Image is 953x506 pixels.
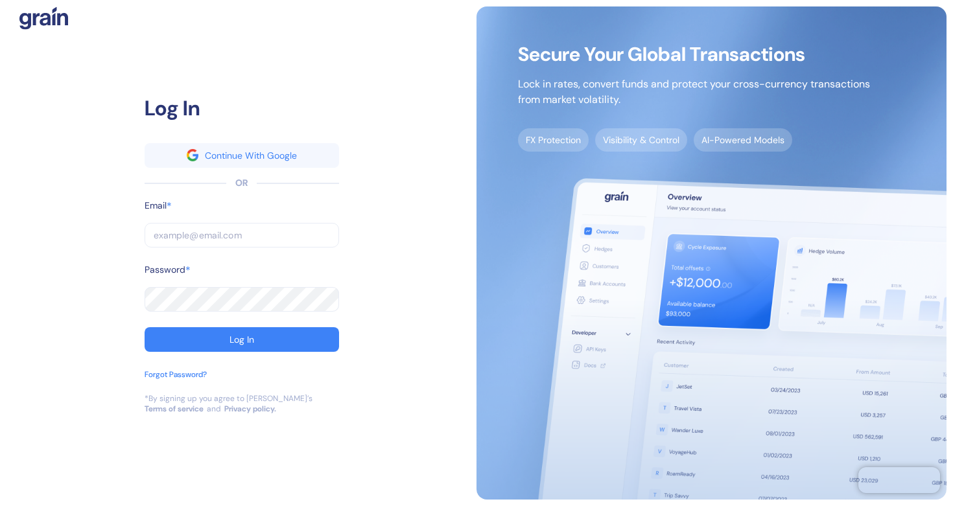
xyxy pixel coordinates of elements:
div: *By signing up you agree to [PERSON_NAME]’s [145,393,312,404]
div: Log In [229,335,254,344]
a: Privacy policy. [224,404,276,414]
div: and [207,404,221,414]
span: AI-Powered Models [694,128,792,152]
div: OR [235,176,248,190]
button: googleContinue With Google [145,143,339,168]
div: Forgot Password? [145,369,207,380]
span: FX Protection [518,128,589,152]
label: Password [145,263,185,277]
iframe: Chatra live chat [858,467,940,493]
img: signup-main-image [476,6,947,500]
span: Visibility & Control [595,128,687,152]
div: Continue With Google [205,151,297,160]
input: example@email.com [145,223,339,247]
a: Terms of service [145,404,204,414]
button: Forgot Password? [145,369,207,393]
p: Lock in rates, convert funds and protect your cross-currency transactions from market volatility. [518,76,870,108]
label: Email [145,199,167,213]
div: Log In [145,93,339,124]
img: logo [19,6,68,30]
button: Log In [145,327,339,352]
span: Secure Your Global Transactions [518,48,870,61]
img: google [187,149,198,161]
